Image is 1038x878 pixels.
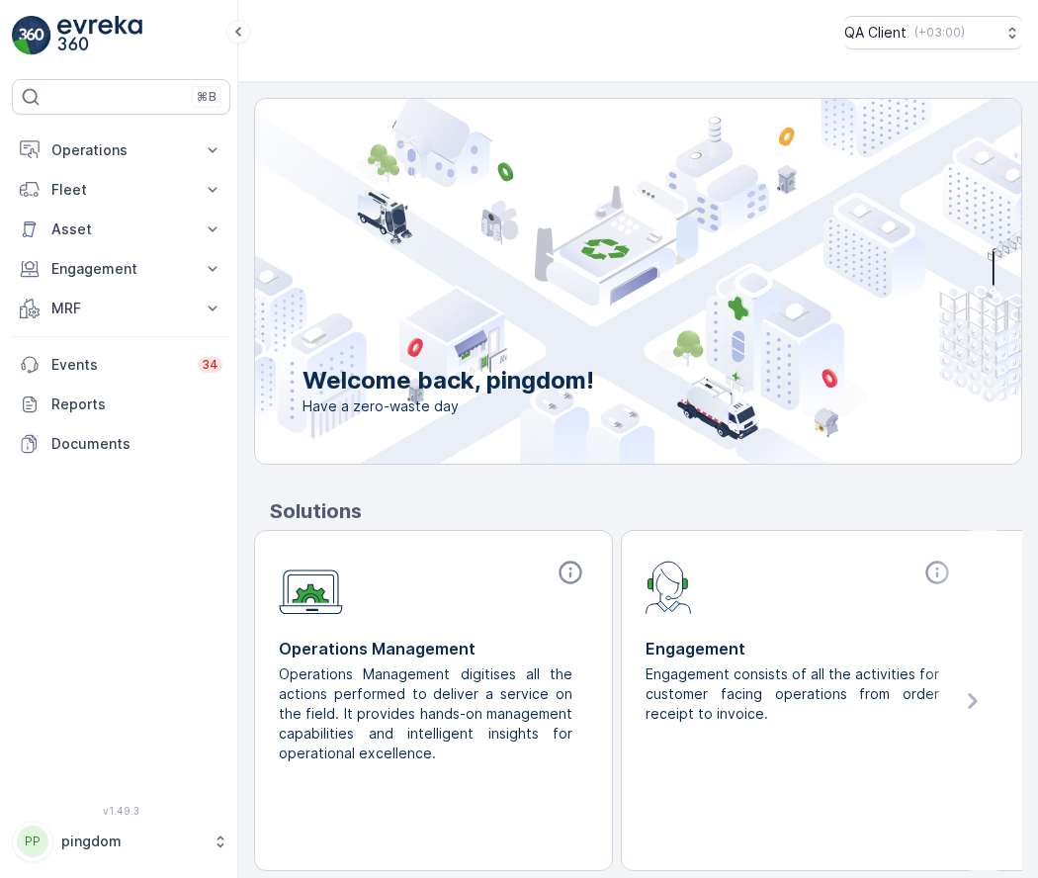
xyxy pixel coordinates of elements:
[61,832,203,851] p: pingdom
[303,396,594,416] span: Have a zero-waste day
[12,16,51,55] img: logo
[197,89,216,105] p: ⌘B
[12,249,230,289] button: Engagement
[12,821,230,862] button: PPpingdom
[51,180,191,200] p: Fleet
[279,664,572,763] p: Operations Management digitises all the actions performed to deliver a service on the field. It p...
[51,434,222,454] p: Documents
[51,140,191,160] p: Operations
[12,385,230,424] a: Reports
[12,345,230,385] a: Events34
[166,99,1021,464] img: city illustration
[844,16,1022,49] button: QA Client(+03:00)
[51,219,191,239] p: Asset
[51,259,191,279] p: Engagement
[279,637,588,660] p: Operations Management
[646,637,955,660] p: Engagement
[51,395,222,414] p: Reports
[57,16,142,55] img: logo_light-DOdMpM7g.png
[844,23,907,43] p: QA Client
[303,365,594,396] p: Welcome back, pingdom!
[12,805,230,817] span: v 1.49.3
[12,289,230,328] button: MRF
[646,664,939,724] p: Engagement consists of all the activities for customer facing operations from order receipt to in...
[279,559,343,615] img: module-icon
[12,131,230,170] button: Operations
[270,496,1022,526] p: Solutions
[51,355,186,375] p: Events
[17,826,48,857] div: PP
[12,210,230,249] button: Asset
[12,424,230,464] a: Documents
[51,299,191,318] p: MRF
[914,25,965,41] p: ( +03:00 )
[646,559,692,614] img: module-icon
[12,170,230,210] button: Fleet
[202,357,218,373] p: 34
